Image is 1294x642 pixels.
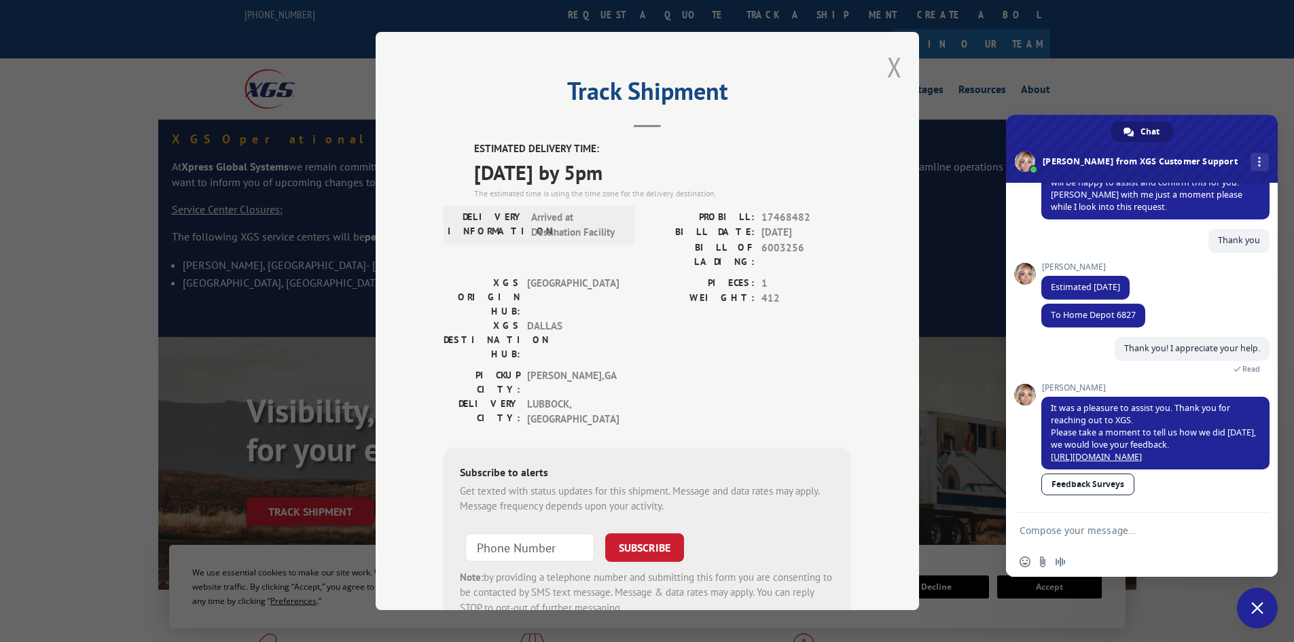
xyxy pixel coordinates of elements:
span: Read [1242,364,1260,374]
button: SUBSCRIBE [605,533,684,562]
label: ESTIMATED DELIVERY TIME: [474,141,851,157]
div: by providing a telephone number and submitting this form you are consenting to be contacted by SM... [460,570,835,616]
label: BILL OF LADING: [647,240,755,269]
span: Insert an emoji [1020,556,1030,567]
span: 17468482 [761,210,851,226]
label: DELIVERY CITY: [444,397,520,427]
span: 6003256 [761,240,851,269]
span: [PERSON_NAME] [1041,262,1130,272]
strong: Note: [460,571,484,584]
a: Chat [1111,122,1173,142]
textarea: Compose your message... [1020,513,1237,547]
span: 1 [761,276,851,291]
a: [URL][DOMAIN_NAME] [1051,451,1142,463]
span: [DATE] by 5pm [474,157,851,188]
span: To Home Depot 6827 [1051,309,1136,321]
h2: Track Shipment [444,82,851,107]
div: Get texted with status updates for this shipment. Message and data rates may apply. Message frequ... [460,484,835,514]
span: Chat [1140,122,1160,142]
label: PIECES: [647,276,755,291]
label: DELIVERY INFORMATION: [448,210,524,240]
input: Phone Number [465,533,594,562]
a: Feedback Surveys [1041,474,1134,495]
span: It was a pleasure to assist you. Thank you for reaching out to XGS. Please take a moment to tell ... [1051,402,1256,463]
div: The estimated time is using the time zone for the delivery destination. [474,188,851,200]
label: PROBILL: [647,210,755,226]
span: Send a file [1037,556,1048,567]
div: Subscribe to alerts [460,464,835,484]
span: Thank you! I appreciate your help. [1124,342,1260,354]
a: Close chat [1237,588,1278,628]
label: XGS DESTINATION HUB: [444,319,520,361]
span: Thank you [1218,234,1260,246]
label: PICKUP CITY: [444,368,520,397]
span: Arrived at Destination Facility [531,210,623,240]
span: [DATE] [761,225,851,240]
button: Close modal [887,49,902,85]
span: [PERSON_NAME] [1041,383,1270,393]
span: [PERSON_NAME] , GA [527,368,619,397]
label: XGS ORIGIN HUB: [444,276,520,319]
label: WEIGHT: [647,291,755,306]
span: [GEOGRAPHIC_DATA] [527,276,619,319]
label: BILL DATE: [647,225,755,240]
span: 412 [761,291,851,306]
span: LUBBOCK , [GEOGRAPHIC_DATA] [527,397,619,427]
span: Estimated [DATE] [1051,281,1120,293]
span: Audio message [1055,556,1066,567]
span: DALLAS [527,319,619,361]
